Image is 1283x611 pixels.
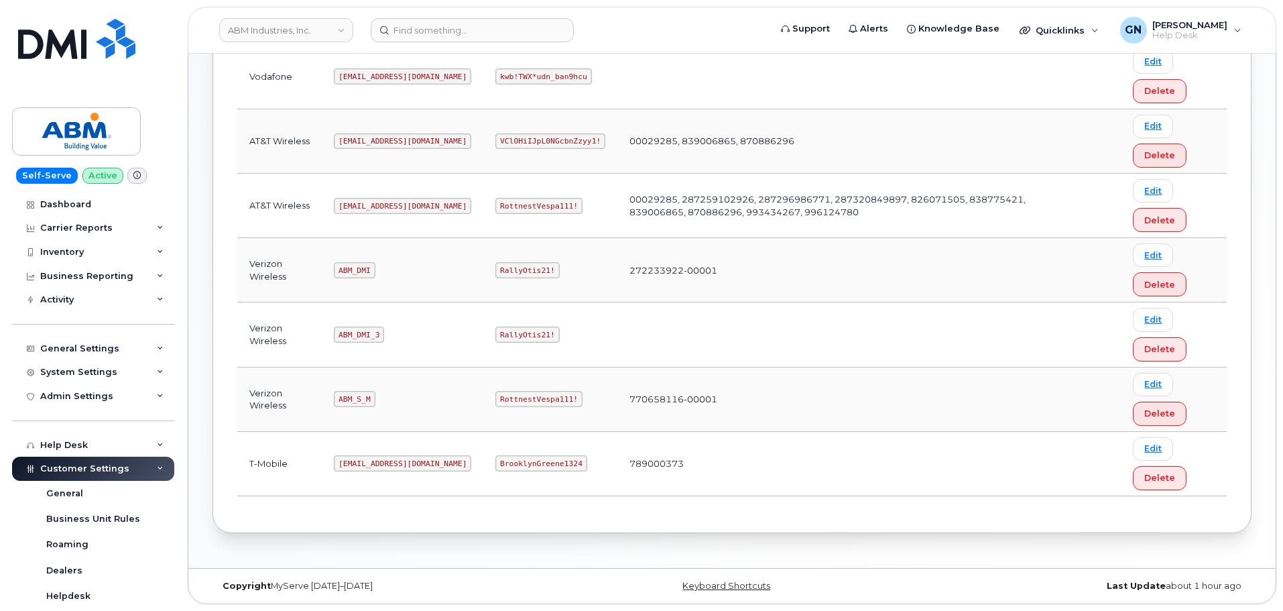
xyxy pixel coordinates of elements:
[237,432,322,496] td: T-Mobile
[1144,278,1175,291] span: Delete
[772,15,839,42] a: Support
[1133,402,1186,426] button: Delete
[1133,79,1186,103] button: Delete
[1111,17,1251,44] div: Geoffrey Newport
[905,581,1251,592] div: about 1 hour ago
[918,22,999,36] span: Knowledge Base
[334,327,384,343] code: ABM_DMI_3
[223,581,271,591] strong: Copyright
[495,262,559,278] code: RallyOtis21!
[1133,466,1186,490] button: Delete
[1133,373,1173,396] a: Edit
[617,368,1054,432] td: 770658116-00001
[495,68,591,85] code: kwb!TWX*udn_ban9hcu
[495,327,559,343] code: RallyOtis21!
[219,18,353,42] a: ABM Industries, Inc.
[237,174,322,238] td: AT&T Wireless
[237,109,322,174] td: AT&T Wireless
[237,302,322,367] td: Verizon Wireless
[1133,308,1173,331] a: Edit
[1010,17,1108,44] div: Quicklinks
[1133,243,1173,267] a: Edit
[617,174,1054,238] td: 00029285, 287259102926, 287296986771, 287320849897, 826071505, 838775421, 839006865, 870886296, 9...
[839,15,898,42] a: Alerts
[334,133,471,150] code: [EMAIL_ADDRESS][DOMAIN_NAME]
[1152,19,1227,30] span: [PERSON_NAME]
[1144,85,1175,97] span: Delete
[617,238,1054,302] td: 272233922-00001
[334,262,375,278] code: ABM_DMI
[237,238,322,302] td: Verizon Wireless
[1107,581,1166,591] strong: Last Update
[334,198,471,214] code: [EMAIL_ADDRESS][DOMAIN_NAME]
[1133,50,1173,74] a: Edit
[1133,337,1186,362] button: Delete
[495,455,587,471] code: BrooklynGreene1324
[617,109,1054,174] td: 00029285, 839006865, 870886296
[617,432,1054,496] td: 789000373
[495,133,605,150] code: VClOHiIJpL0NGcbnZzyy1!
[1144,407,1175,420] span: Delete
[1133,144,1186,168] button: Delete
[1152,30,1227,41] span: Help Desk
[371,18,574,42] input: Find something...
[237,368,322,432] td: Verizon Wireless
[1125,22,1142,38] span: GN
[1144,471,1175,484] span: Delete
[212,581,559,592] div: MyServe [DATE]–[DATE]
[1144,343,1175,355] span: Delete
[682,581,770,591] a: Keyboard Shortcuts
[1144,149,1175,162] span: Delete
[898,15,1009,42] a: Knowledge Base
[334,68,471,85] code: [EMAIL_ADDRESS][DOMAIN_NAME]
[1133,272,1186,296] button: Delete
[860,22,888,36] span: Alerts
[237,45,322,109] td: Vodafone
[495,198,583,214] code: RottnestVespa111!
[1036,25,1085,36] span: Quicklinks
[334,455,471,471] code: [EMAIL_ADDRESS][DOMAIN_NAME]
[1133,115,1173,138] a: Edit
[1144,214,1175,227] span: Delete
[1133,437,1173,461] a: Edit
[792,22,830,36] span: Support
[495,391,583,407] code: RottnestVespa111!
[334,391,375,407] code: ABM_S_M
[1133,208,1186,232] button: Delete
[1133,179,1173,203] a: Edit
